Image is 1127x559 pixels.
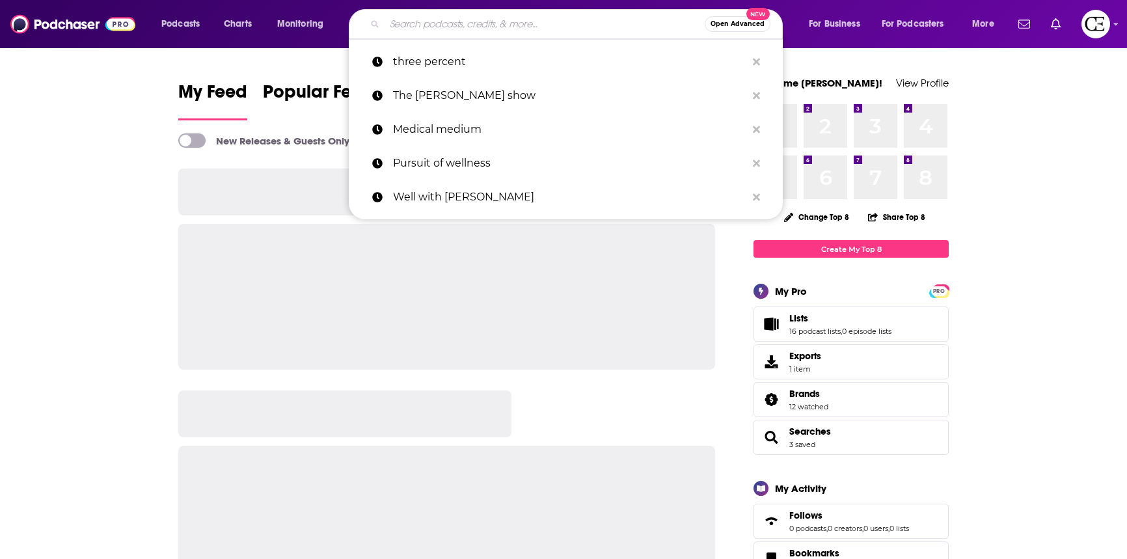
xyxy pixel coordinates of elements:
span: New [746,8,770,20]
a: Searches [758,428,784,446]
a: Show notifications dropdown [1046,13,1066,35]
p: three percent [393,45,746,79]
span: Follows [789,510,822,521]
a: Popular Feed [263,81,373,120]
span: Brands [789,388,820,400]
button: Show profile menu [1081,10,1110,38]
span: Podcasts [161,15,200,33]
span: More [972,15,994,33]
a: Lists [789,312,891,324]
span: Logged in as cozyearthaudio [1081,10,1110,38]
span: Follows [754,504,949,539]
a: Medical medium [349,113,783,146]
button: Change Top 8 [776,209,857,225]
span: Lists [789,312,808,324]
a: 16 podcast lists [789,327,841,336]
a: 0 episode lists [842,327,891,336]
a: Follows [789,510,909,521]
span: My Feed [178,81,247,111]
a: Exports [754,344,949,379]
a: 0 users [863,524,888,533]
span: Brands [754,382,949,417]
span: Popular Feed [263,81,373,111]
a: Bookmarks [789,547,865,559]
a: Lists [758,315,784,333]
span: , [841,327,842,336]
a: Well with [PERSON_NAME] [349,180,783,214]
a: Brands [789,388,828,400]
span: Charts [224,15,252,33]
span: For Podcasters [882,15,944,33]
div: My Activity [775,482,826,495]
a: 0 lists [889,524,909,533]
p: Pursuit of wellness [393,146,746,180]
span: Lists [754,307,949,342]
img: User Profile [1081,10,1110,38]
a: 0 podcasts [789,524,826,533]
span: 1 item [789,364,821,374]
a: Pursuit of wellness [349,146,783,180]
span: Exports [789,350,821,362]
input: Search podcasts, credits, & more... [385,14,705,34]
div: My Pro [775,285,807,297]
p: Medical medium [393,113,746,146]
p: Well with Arielle Lorre [393,180,746,214]
a: Follows [758,512,784,530]
span: Monitoring [277,15,323,33]
a: 3 saved [789,440,815,449]
span: Bookmarks [789,547,839,559]
a: Charts [215,14,260,34]
a: View Profile [896,77,949,89]
button: Share Top 8 [867,204,926,230]
a: Searches [789,426,831,437]
a: Brands [758,390,784,409]
a: Show notifications dropdown [1013,13,1035,35]
a: New Releases & Guests Only [178,133,349,148]
button: Open AdvancedNew [705,16,770,32]
div: Search podcasts, credits, & more... [361,9,795,39]
span: Exports [758,353,784,371]
a: My Feed [178,81,247,120]
a: PRO [931,286,947,295]
p: The dilley show [393,79,746,113]
button: open menu [800,14,876,34]
button: open menu [873,14,963,34]
a: three percent [349,45,783,79]
button: open menu [268,14,340,34]
img: Podchaser - Follow, Share and Rate Podcasts [10,12,135,36]
a: The [PERSON_NAME] show [349,79,783,113]
span: Searches [754,420,949,455]
button: open menu [963,14,1011,34]
button: open menu [152,14,217,34]
span: Open Advanced [711,21,765,27]
a: Create My Top 8 [754,240,949,258]
span: , [888,524,889,533]
a: 12 watched [789,402,828,411]
a: 0 creators [828,524,862,533]
span: , [862,524,863,533]
a: Welcome [PERSON_NAME]! [754,77,882,89]
span: , [826,524,828,533]
span: For Business [809,15,860,33]
span: PRO [931,286,947,296]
